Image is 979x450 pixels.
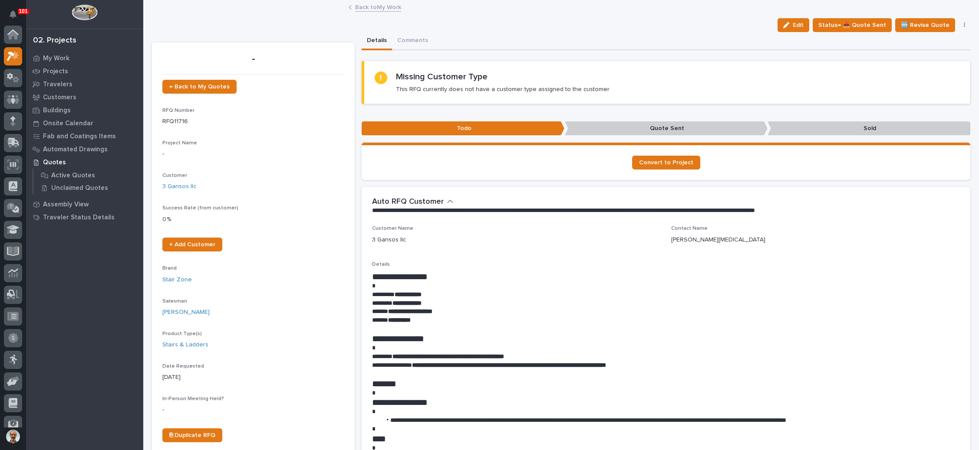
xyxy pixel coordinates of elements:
span: RFQ Number [162,108,194,113]
a: Projects [26,65,143,78]
button: Edit [778,18,809,32]
p: Onsite Calendar [43,120,93,127]
a: Stairs & Ladders [162,340,208,349]
button: Auto RFQ Customer [372,197,453,207]
span: Customer Name [372,226,413,231]
p: [DATE] [162,373,344,382]
a: Onsite Calendar [26,117,143,130]
a: Customers [26,91,143,104]
a: Buildings [26,104,143,117]
a: Automated Drawings [26,143,143,156]
a: Unclaimed Quotes [33,182,143,194]
a: Traveler Status Details [26,211,143,224]
p: Todo [362,121,564,136]
button: Details [362,32,392,50]
p: Travelers [43,81,73,88]
a: Quotes [26,156,143,169]
p: Buildings [43,107,71,114]
span: Date Requested [162,364,204,369]
span: ← Back to My Quotes [169,84,230,90]
a: Active Quotes [33,169,143,181]
a: Back toMy Work [355,2,401,12]
img: Workspace Logo [72,4,97,20]
a: Travelers [26,78,143,91]
h2: Missing Customer Type [396,72,488,82]
span: Success Rate (from customer) [162,205,238,211]
span: Contact Name [671,226,708,231]
a: [PERSON_NAME] [162,308,210,317]
span: Edit [793,21,804,29]
p: 3 Gansos llc [372,235,406,245]
span: Details [372,262,390,267]
p: Unclaimed Quotes [51,184,108,192]
a: Fab and Coatings Items [26,130,143,143]
span: ⎘ Duplicate RFQ [169,432,215,438]
p: Assembly View [43,201,89,209]
p: Quote Sent [565,121,768,136]
p: Quotes [43,159,66,166]
p: Fab and Coatings Items [43,133,116,140]
a: My Work [26,52,143,65]
div: Notifications101 [11,10,22,24]
button: Notifications [4,5,22,23]
p: This RFQ currently does not have a customer type assigned to the customer [396,85,610,93]
a: 3 Gansos llc [162,182,196,191]
p: Customers [43,94,76,101]
p: 101 [19,8,28,14]
p: 0 % [162,215,344,224]
h2: Auto RFQ Customer [372,197,444,207]
p: - [162,150,344,159]
p: - [162,405,344,414]
p: Traveler Status Details [43,214,115,222]
button: Comments [392,32,433,50]
p: Active Quotes [51,172,95,179]
a: + Add Customer [162,238,222,251]
button: 🆕 Revise Quote [895,18,955,32]
span: In-Person Meeting Held? [162,396,224,401]
span: Project Name [162,140,197,146]
span: Status→ 📤 Quote Sent [818,20,886,30]
p: Automated Drawings [43,146,108,153]
button: users-avatar [4,427,22,446]
span: + Add Customer [169,241,215,248]
span: Product Type(s) [162,331,202,336]
span: Convert to Project [639,160,693,166]
p: Sold [768,121,970,136]
a: Assembly View [26,198,143,211]
button: Status→ 📤 Quote Sent [813,18,892,32]
span: Salesman [162,299,187,304]
a: Convert to Project [632,156,700,170]
p: Projects [43,68,68,75]
a: ⎘ Duplicate RFQ [162,428,222,442]
p: [PERSON_NAME][MEDICAL_DATA] [671,235,765,245]
p: My Work [43,55,69,62]
p: RFQ11716 [162,117,344,126]
span: 🆕 Revise Quote [901,20,949,30]
a: ← Back to My Quotes [162,80,237,94]
span: Brand [162,266,177,271]
p: - [162,53,344,65]
a: Stair Zone [162,275,192,284]
div: 02. Projects [33,36,76,46]
span: Customer [162,173,187,178]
